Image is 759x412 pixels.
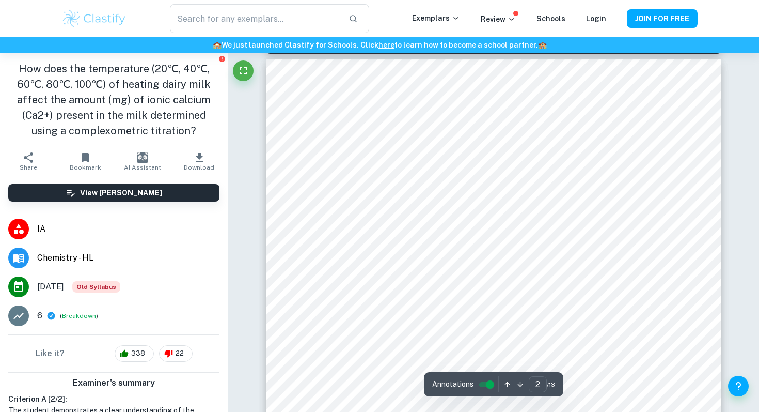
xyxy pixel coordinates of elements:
a: Schools [536,14,565,23]
h1: How does the temperature (20℃, 40℃, 60℃, 80℃, 100℃) of heating dairy milk affect the amount (mg) ... [8,61,219,139]
button: Help and Feedback [728,376,749,396]
span: AI Assistant [124,164,161,171]
span: 🏫 [538,41,547,49]
h6: We just launched Clastify for Schools. Click to learn how to become a school partner. [2,39,757,51]
a: Login [586,14,606,23]
button: Report issue [218,55,226,63]
a: here [378,41,394,49]
p: 6 [37,310,42,322]
p: Exemplars [412,12,460,24]
span: Old Syllabus [72,281,120,293]
h6: Examiner's summary [4,377,224,389]
button: JOIN FOR FREE [627,9,698,28]
span: Share [20,164,37,171]
input: Search for any exemplars... [170,4,340,33]
span: Download [184,164,214,171]
span: 22 [170,348,189,359]
button: Download [171,147,228,176]
button: Bookmark [57,147,114,176]
span: / 13 [547,380,555,389]
img: Clastify logo [61,8,127,29]
h6: View [PERSON_NAME] [80,187,162,199]
span: Chemistry - HL [37,252,219,264]
h6: Criterion A [ 2 / 2 ]: [8,393,219,405]
span: ( ) [60,311,98,321]
button: Fullscreen [233,60,254,81]
span: Annotations [432,379,473,390]
div: Starting from the May 2025 session, the Chemistry IA requirements have changed. It's OK to refer ... [72,281,120,293]
span: [DATE] [37,281,64,293]
button: Breakdown [62,311,96,321]
button: View [PERSON_NAME] [8,184,219,202]
span: 🏫 [213,41,222,49]
img: AI Assistant [137,152,148,163]
span: IA [37,223,219,235]
button: AI Assistant [114,147,171,176]
div: 338 [115,345,154,362]
span: Bookmark [70,164,101,171]
p: Review [481,13,516,25]
h6: Like it? [36,347,65,360]
span: 338 [125,348,151,359]
div: 22 [159,345,193,362]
